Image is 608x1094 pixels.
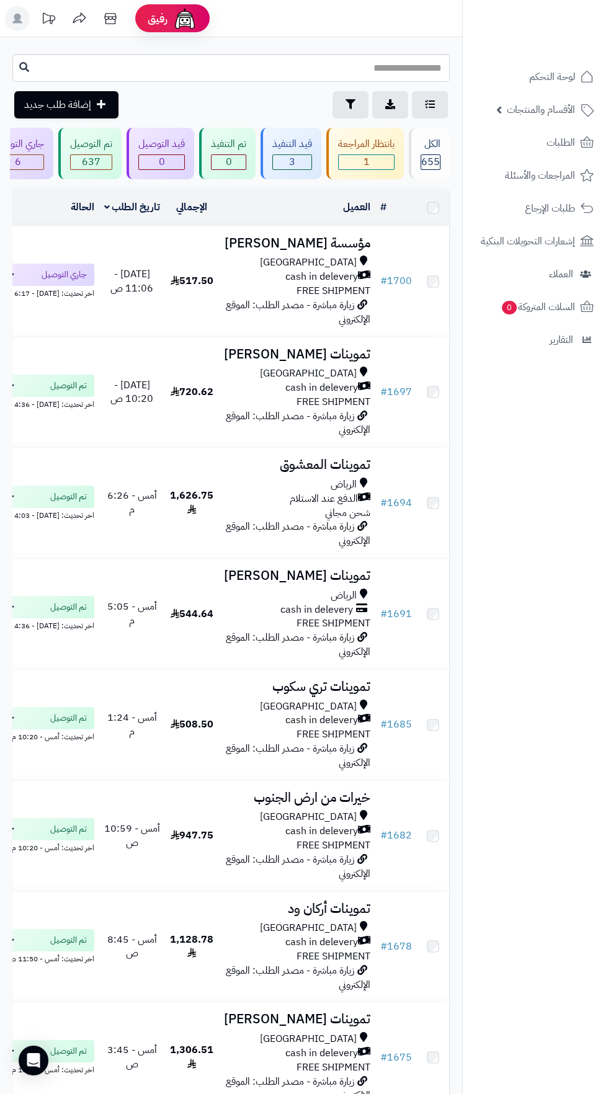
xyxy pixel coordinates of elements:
span: زيارة مباشرة - مصدر الطلب: الموقع الإلكتروني [226,630,370,659]
a: العميل [343,200,370,215]
img: ai-face.png [172,6,197,31]
a: التقارير [470,325,601,355]
span: cash in delevery [285,270,358,284]
div: 637 [71,155,112,169]
span: أمس - 10:59 ص [104,821,160,850]
h3: تموينات [PERSON_NAME] [223,569,370,583]
span: أمس - 6:26 م [107,488,157,517]
span: تم التوصيل [50,1045,87,1057]
a: تم التوصيل 637 [56,128,124,179]
a: إشعارات التحويلات البنكية [470,226,601,256]
a: الكل655 [406,128,452,179]
a: الطلبات [470,128,601,158]
span: cash in delevery [285,1046,358,1061]
span: cash in delevery [285,935,358,949]
span: زيارة مباشرة - مصدر الطلب: الموقع الإلكتروني [226,963,370,992]
a: #1700 [380,273,412,288]
span: 0 [502,301,517,314]
a: #1685 [380,717,412,732]
a: تاريخ الطلب [104,200,161,215]
h3: تموينات [PERSON_NAME] [223,1012,370,1026]
a: المراجعات والأسئلة [470,161,601,190]
span: cash in delevery [285,824,358,838]
div: الكل [421,137,440,151]
a: #1678 [380,939,412,954]
span: 0 [139,155,184,169]
span: FREE SHIPMENT [297,1060,370,1075]
span: 508.50 [171,717,213,732]
img: logo-2.png [524,33,596,59]
span: الدفع عند الاستلام [290,492,358,506]
span: زيارة مباشرة - مصدر الطلب: الموقع الإلكتروني [226,852,370,881]
span: 1,626.75 [170,488,213,517]
span: إضافة طلب جديد [24,97,91,112]
a: تحديثات المنصة [33,6,64,34]
span: [DATE] - 11:06 ص [110,267,153,296]
span: FREE SHIPMENT [297,727,370,742]
span: 1,128.78 [170,932,213,961]
span: 544.64 [171,607,213,621]
span: [GEOGRAPHIC_DATA] [260,700,357,714]
div: Open Intercom Messenger [19,1046,48,1075]
h3: مؤسسة [PERSON_NAME] [223,236,370,251]
a: إضافة طلب جديد [14,91,118,118]
span: تم التوصيل [50,934,87,946]
span: 655 [421,155,440,169]
h3: تموينات أركان ود [223,902,370,916]
span: المراجعات والأسئلة [505,167,575,184]
a: قيد التوصيل 0 [124,128,197,179]
div: تم التوصيل [70,137,112,151]
span: [GEOGRAPHIC_DATA] [260,1032,357,1046]
span: [GEOGRAPHIC_DATA] [260,367,357,381]
span: [GEOGRAPHIC_DATA] [260,810,357,824]
span: [DATE] - 10:20 ص [110,378,153,407]
span: [GEOGRAPHIC_DATA] [260,256,357,270]
a: قيد التنفيذ 3 [258,128,324,179]
a: الحالة [71,200,94,215]
h3: خيرات من ارض الجنوب [223,791,370,805]
span: # [380,273,387,288]
span: تم التوصيل [50,601,87,613]
span: # [380,717,387,732]
span: FREE SHIPMENT [297,394,370,409]
a: #1697 [380,385,412,399]
span: أمس - 1:24 م [107,710,157,739]
span: طلبات الإرجاع [525,200,575,217]
h3: تموينات المعشوق [223,458,370,472]
span: 1,306.51 [170,1043,213,1072]
span: الرياض [331,478,357,492]
span: السلات المتروكة [501,298,575,316]
div: بانتظار المراجعة [338,137,395,151]
span: 3 [273,155,311,169]
span: تم التوصيل [50,823,87,835]
h3: تموينات [PERSON_NAME] [223,347,370,362]
a: #1691 [380,607,412,621]
div: قيد التنفيذ [272,137,312,151]
span: زيارة مباشرة - مصدر الطلب: الموقع الإلكتروني [226,409,370,438]
span: إشعارات التحويلات البنكية [481,233,575,250]
a: #1694 [380,496,412,510]
span: تم التوصيل [50,380,87,392]
span: 517.50 [171,273,213,288]
span: # [380,939,387,954]
h3: تموينات تري سكوب [223,680,370,694]
span: الطلبات [547,134,575,151]
div: تم التنفيذ [211,137,246,151]
span: 720.62 [171,385,213,399]
a: الإجمالي [176,200,207,215]
span: الأقسام والمنتجات [507,101,575,118]
span: FREE SHIPMENT [297,616,370,631]
span: لوحة التحكم [529,68,575,86]
span: 0 [212,155,246,169]
span: # [380,828,387,843]
span: # [380,1050,387,1065]
span: زيارة مباشرة - مصدر الطلب: الموقع الإلكتروني [226,519,370,548]
span: تم التوصيل [50,491,87,503]
div: 1 [339,155,394,169]
span: cash in delevery [285,713,358,727]
span: [GEOGRAPHIC_DATA] [260,921,357,935]
span: FREE SHIPMENT [297,283,370,298]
